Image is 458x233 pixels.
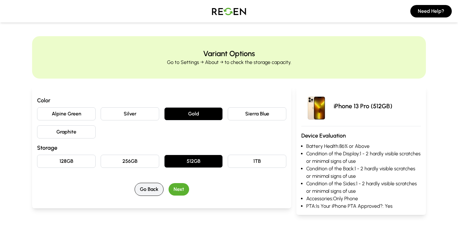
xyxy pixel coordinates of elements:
[37,96,286,105] h3: Color
[306,202,421,210] li: PTA: Is Your iPhone PTA Approved?: Yes
[37,107,96,120] button: Alpine Green
[301,131,421,140] h3: Device Evaluation
[37,155,96,168] button: 128GB
[410,5,452,17] button: Need Help?
[101,155,159,168] button: 256GB
[101,107,159,120] button: Silver
[306,165,421,180] li: Condition of the Back: 1 - 2 hardly visible scratches or minimal signs of use
[164,155,223,168] button: 512GB
[306,195,421,202] li: Accessories: Only Phone
[164,107,223,120] button: Gold
[37,125,96,138] button: Graphite
[169,183,189,196] button: Next
[306,150,421,165] li: Condition of the Display: 1 - 2 hardly visible scratches or minimal signs of use
[306,180,421,195] li: Condition of the Sides: 1 - 2 hardly visible scratches or minimal signs of use
[228,155,286,168] button: 1TB
[37,143,286,152] h3: Storage
[207,2,251,20] img: Logo
[306,143,421,150] li: Battery Health: 86% or Above
[167,59,291,66] p: Go to Settings → About → to check the storage capacity.
[334,102,392,110] p: iPhone 13 Pro (512GB)
[203,49,255,59] h2: Variant Options
[301,91,331,121] img: iPhone 13 Pro
[228,107,286,120] button: Sierra Blue
[135,183,164,196] button: Go Back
